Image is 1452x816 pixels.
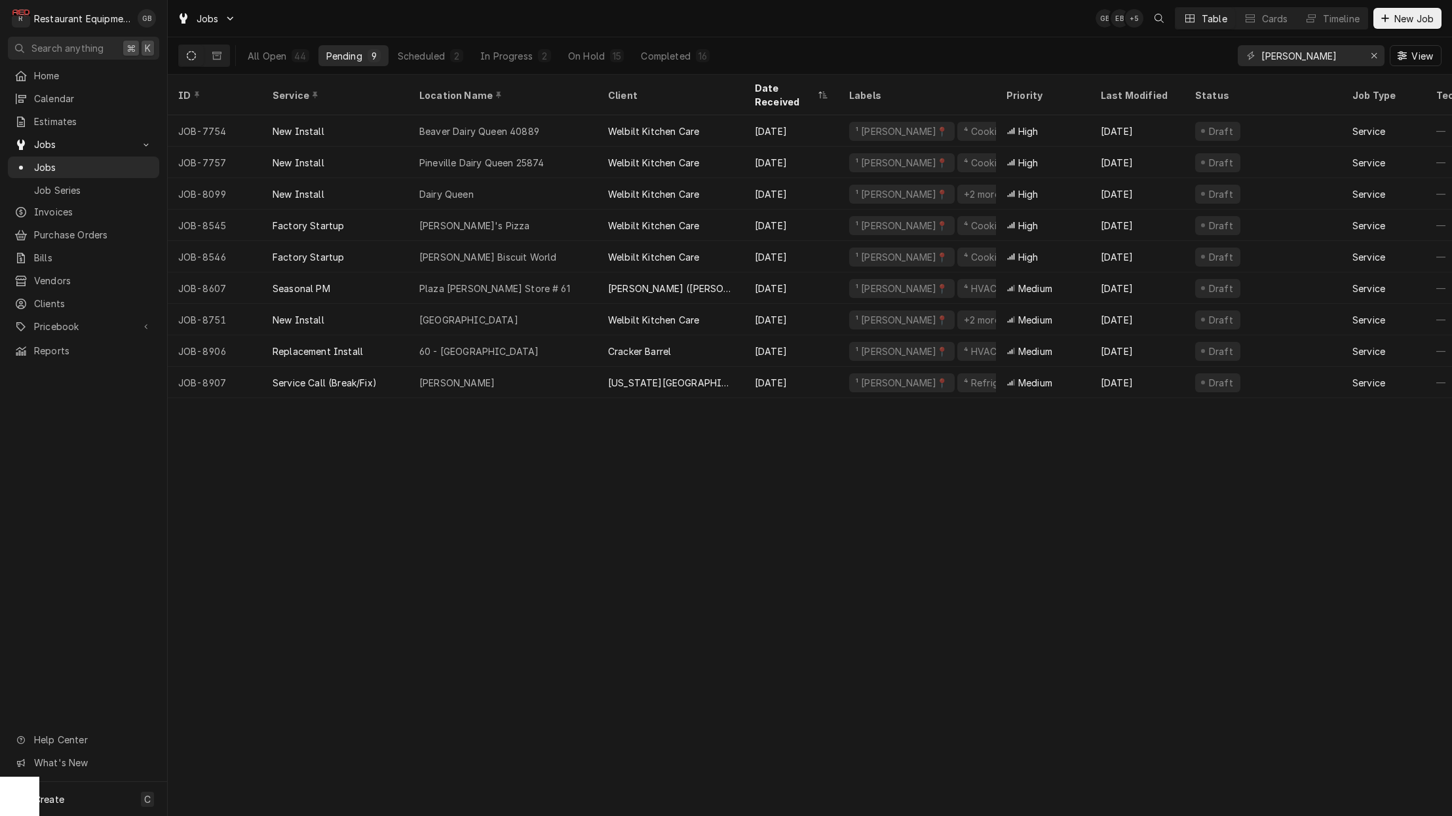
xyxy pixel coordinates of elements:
span: Job Series [34,183,153,197]
div: ⁴ HVAC 🌡️ [963,282,1012,295]
div: [DATE] [744,367,839,398]
div: ⁴ HVAC 🌡️ [963,344,1012,358]
div: ¹ [PERSON_NAME]📍 [854,250,949,264]
span: High [1018,124,1039,138]
div: Cracker Barrel [608,344,671,358]
button: New Job [1373,8,1442,29]
div: Completed [641,49,690,63]
div: Draft [1207,282,1235,295]
div: ⁴ Cooking 🔥 [963,156,1023,170]
a: Home [8,65,159,86]
div: Gary Beaver's Avatar [1096,9,1114,28]
div: +2 more [963,313,1001,327]
div: In Progress [480,49,533,63]
div: Draft [1207,376,1235,390]
input: Keyword search [1261,45,1360,66]
div: 9 [370,49,378,63]
span: High [1018,219,1039,232]
div: [DATE] [1090,210,1185,241]
div: EB [1111,9,1129,28]
div: 16 [698,49,707,63]
div: JOB-8099 [168,178,262,210]
div: Welbilt Kitchen Care [608,219,699,232]
div: Scheduled [398,49,445,63]
a: Estimates [8,111,159,132]
div: Service [1352,282,1385,295]
span: Calendar [34,92,153,105]
a: Go to What's New [8,752,159,773]
div: [DATE] [1090,272,1185,304]
div: JOB-8751 [168,304,262,335]
div: Welbilt Kitchen Care [608,250,699,264]
div: Plaza [PERSON_NAME] Store # 61 [419,282,570,295]
div: [DATE] [744,210,839,241]
div: Welbilt Kitchen Care [608,124,699,138]
a: Purchase Orders [8,224,159,246]
button: Open search [1149,8,1170,29]
div: Service [273,88,396,102]
a: Clients [8,293,159,314]
div: ⁴ Refrigeration ❄️ [963,376,1046,390]
div: New Install [273,313,324,327]
span: Invoices [34,205,153,219]
div: JOB-8545 [168,210,262,241]
a: Calendar [8,88,159,109]
div: JOB-7754 [168,115,262,147]
div: GB [138,9,156,28]
div: Draft [1207,313,1235,327]
div: Service [1352,156,1385,170]
div: Beaver Dairy Queen 40889 [419,124,539,138]
span: Estimates [34,115,153,128]
div: [DATE] [1090,304,1185,335]
div: GB [1096,9,1114,28]
div: +2 more [963,187,1001,201]
div: Dairy Queen [419,187,474,201]
div: Gary Beaver's Avatar [138,9,156,28]
div: New Install [273,124,324,138]
div: [DATE] [744,304,839,335]
div: [DATE] [744,272,839,304]
div: Factory Startup [273,219,344,232]
span: New Job [1392,12,1436,26]
div: Table [1202,12,1227,26]
div: Client [608,88,731,102]
a: Go to Jobs [172,8,241,29]
div: ¹ [PERSON_NAME]📍 [854,282,949,295]
div: Draft [1207,187,1235,201]
span: Medium [1018,344,1052,358]
a: Bills [8,247,159,269]
div: JOB-8607 [168,272,262,304]
div: ¹ [PERSON_NAME]📍 [854,187,949,201]
button: Erase input [1364,45,1385,66]
div: New Install [273,187,324,201]
span: High [1018,156,1039,170]
div: Job Type [1352,88,1415,102]
span: C [144,792,151,806]
div: Draft [1207,250,1235,264]
span: Jobs [34,160,153,174]
div: Welbilt Kitchen Care [608,313,699,327]
div: Service [1352,313,1385,327]
div: Service [1352,344,1385,358]
a: Invoices [8,201,159,223]
span: Help Center [34,733,151,747]
a: Go to Jobs [8,134,159,155]
div: JOB-8546 [168,241,262,272]
div: Draft [1207,344,1235,358]
a: Vendors [8,270,159,291]
div: Status [1195,88,1329,102]
span: ⌘ [126,41,136,55]
span: Vendors [34,274,153,287]
div: Priority [1006,88,1077,102]
div: Draft [1207,124,1235,138]
div: R [12,9,30,28]
span: Medium [1018,313,1052,327]
span: Search anything [31,41,104,55]
div: Service [1352,250,1385,264]
span: Pricebook [34,320,133,333]
span: Medium [1018,376,1052,390]
span: Create [34,794,64,805]
div: 15 [613,49,621,63]
div: 2 [453,49,461,63]
div: Pineville Dairy Queen 25874 [419,156,544,170]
